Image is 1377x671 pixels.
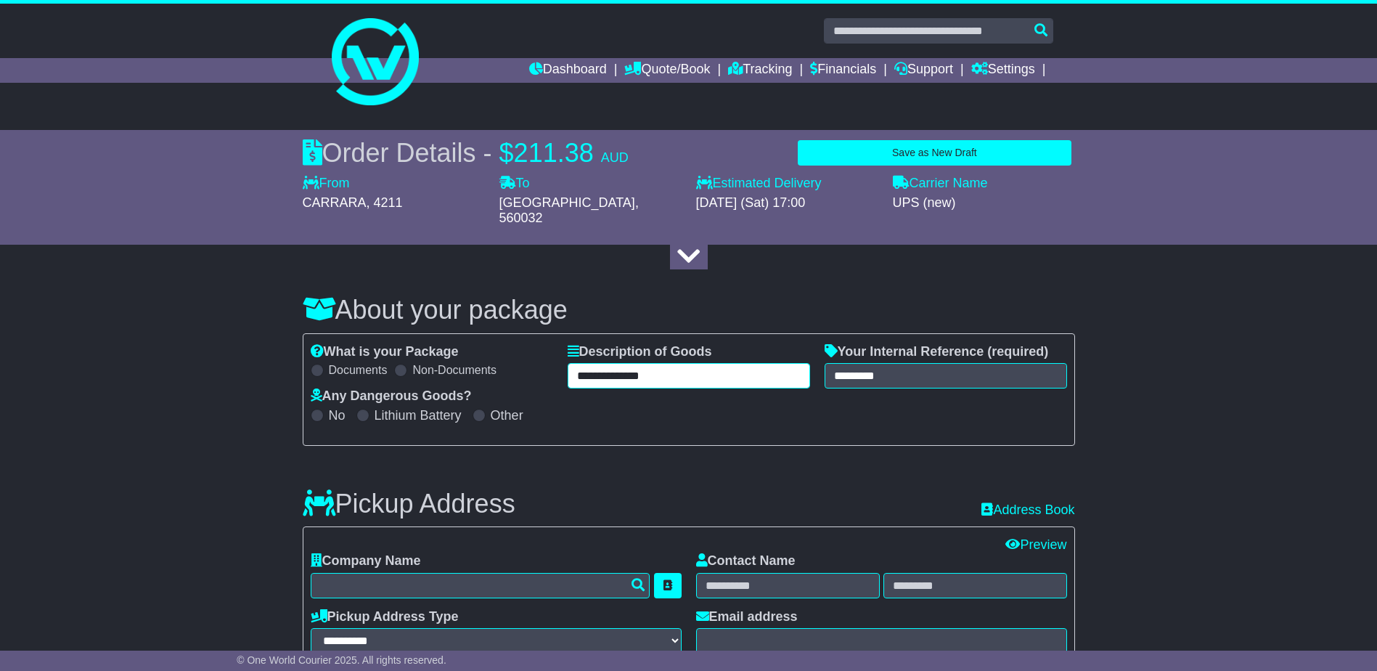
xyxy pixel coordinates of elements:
[311,389,472,404] label: Any Dangerous Goods?
[696,195,878,211] div: [DATE] (Sat) 17:00
[894,58,953,83] a: Support
[311,609,459,625] label: Pickup Address Type
[529,58,607,83] a: Dashboard
[1005,537,1066,552] a: Preview
[624,58,710,83] a: Quote/Book
[499,176,530,192] label: To
[981,503,1074,518] a: Address Book
[810,58,876,83] a: Financials
[514,138,594,168] span: 211.38
[728,58,792,83] a: Tracking
[311,553,421,569] label: Company Name
[893,176,988,192] label: Carrier Name
[696,176,878,192] label: Estimated Delivery
[329,363,388,377] label: Documents
[601,150,629,165] span: AUD
[303,195,367,210] span: CARRARA
[303,137,629,168] div: Order Details -
[798,140,1071,166] button: Save as New Draft
[499,195,635,210] span: [GEOGRAPHIC_DATA]
[311,344,459,360] label: What is your Package
[375,408,462,424] label: Lithium Battery
[893,195,1075,211] div: UPS (new)
[303,489,515,518] h3: Pickup Address
[825,344,1049,360] label: Your Internal Reference (required)
[303,296,1075,325] h3: About your package
[412,363,497,377] label: Non-Documents
[303,176,350,192] label: From
[971,58,1035,83] a: Settings
[367,195,403,210] span: , 4211
[499,195,639,226] span: , 560032
[696,609,798,625] label: Email address
[696,553,796,569] label: Contact Name
[499,138,514,168] span: $
[237,654,446,666] span: © One World Courier 2025. All rights reserved.
[329,408,346,424] label: No
[568,344,712,360] label: Description of Goods
[491,408,523,424] label: Other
